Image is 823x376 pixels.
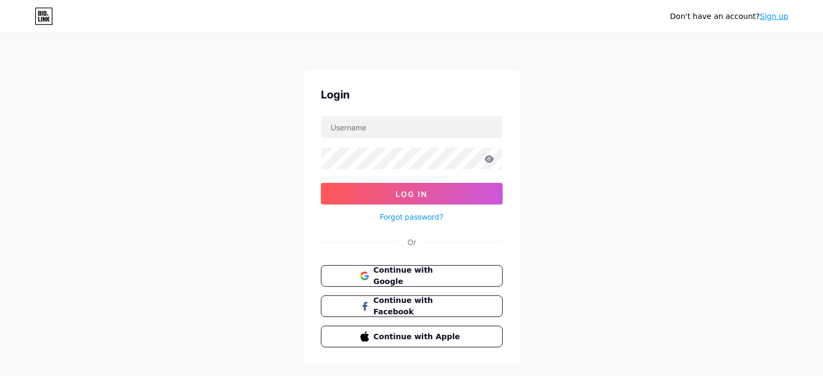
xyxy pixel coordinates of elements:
[321,295,503,317] button: Continue with Facebook
[396,189,427,199] span: Log In
[321,87,503,103] div: Login
[407,236,416,248] div: Or
[321,183,503,205] button: Log In
[380,211,443,222] a: Forgot password?
[321,265,503,287] button: Continue with Google
[373,265,463,287] span: Continue with Google
[321,326,503,347] button: Continue with Apple
[373,295,463,318] span: Continue with Facebook
[760,12,788,21] a: Sign up
[373,331,463,342] span: Continue with Apple
[321,116,502,138] input: Username
[670,11,788,22] div: Don't have an account?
